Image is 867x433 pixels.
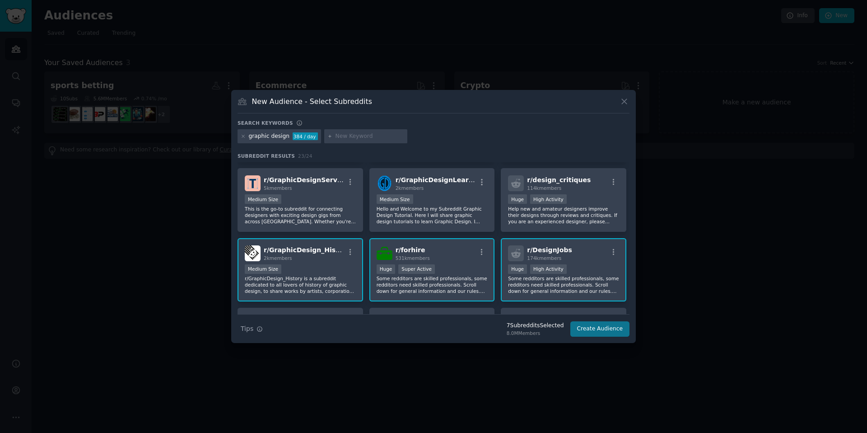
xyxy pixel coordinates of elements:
[527,246,572,254] span: r/ DesignJobs
[241,324,253,334] span: Tips
[245,245,261,261] img: GraphicDesign_History
[530,264,567,274] div: High Activity
[396,185,424,191] span: 2k members
[293,132,318,141] div: 384 / day
[396,255,430,261] span: 531k members
[245,194,281,204] div: Medium Size
[507,330,564,336] div: 8.0M Members
[377,194,413,204] div: Medium Size
[264,185,292,191] span: 5k members
[527,176,591,184] span: r/ design_critiques
[238,321,266,337] button: Tips
[507,322,564,330] div: 7 Subreddit s Selected
[245,175,261,191] img: GraphicDesignServices
[238,153,295,159] span: Subreddit Results
[527,185,561,191] span: 114k members
[530,194,567,204] div: High Activity
[398,264,435,274] div: Super Active
[245,275,356,294] p: r/GraphicDesign_History is a subreddit dedicated to all lovers of history of graphic design, to s...
[570,321,630,337] button: Create Audience
[377,264,396,274] div: Huge
[252,97,372,106] h3: New Audience - Select Subreddits
[264,255,292,261] span: 2k members
[238,120,293,126] h3: Search keywords
[298,153,312,159] span: 23 / 24
[396,246,425,254] span: r/ forhire
[527,255,561,261] span: 174k members
[396,176,485,184] span: r/ GraphicDesignLearners
[377,245,392,261] img: forhire
[508,206,619,225] p: Help new and amateur designers improve their designs through reviews and critiques. If you are an...
[336,132,404,141] input: New Keyword
[249,132,290,141] div: graphic design
[264,176,351,184] span: r/ GraphicDesignServices
[508,194,527,204] div: Huge
[264,246,350,254] span: r/ GraphicDesign_History
[508,275,619,294] p: Some redditors are skilled professionals, some redditors need skilled professionals. Scroll down ...
[377,175,392,191] img: GraphicDesignLearners
[245,206,356,225] p: This is the go-to subreddit for connecting designers with exciting design gigs from across [GEOGR...
[377,206,488,225] p: Hello and Welcome to my Subreddit Graphic Design Tutorial. Here I will share graphic design tutor...
[377,275,488,294] p: Some redditors are skilled professionals, some redditors need skilled professionals. Scroll down ...
[245,264,281,274] div: Medium Size
[508,264,527,274] div: Huge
